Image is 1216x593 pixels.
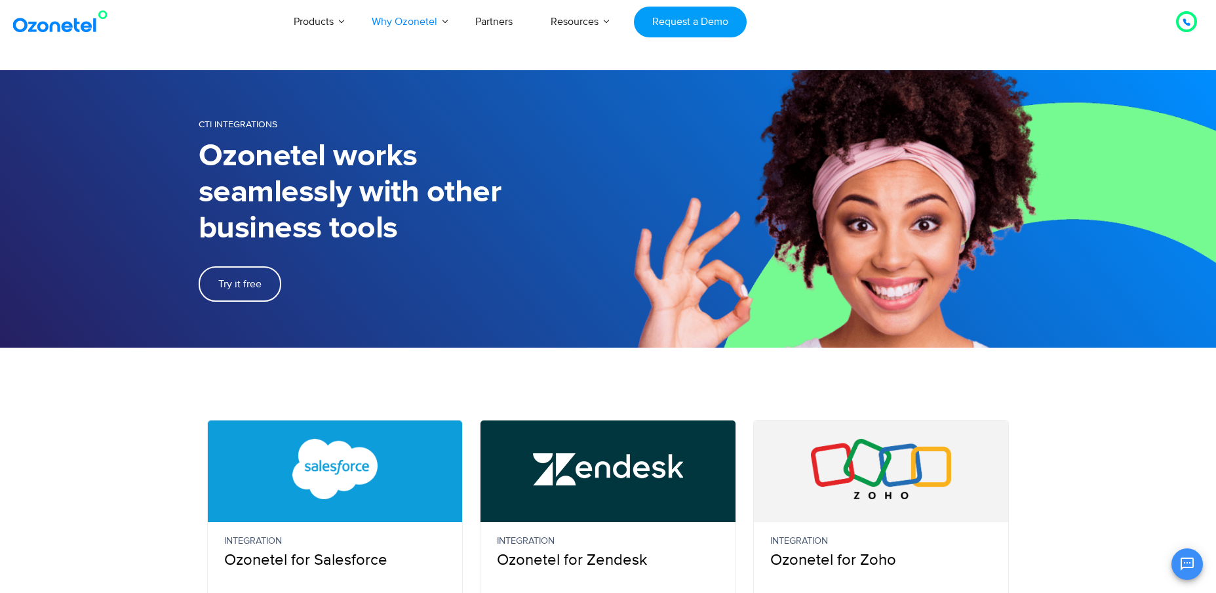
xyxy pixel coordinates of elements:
[497,534,719,548] small: Integration
[533,439,683,499] img: Zendesk Call Center Integration
[199,138,608,247] h1: Ozonetel works seamlessly with other business tools
[199,266,281,302] a: Try it free
[770,534,992,572] p: Ozonetel for Zoho
[634,7,746,37] a: Request a Demo
[497,534,719,572] p: Ozonetel for Zendesk
[260,439,410,499] img: Salesforce CTI Integration with Call Center Software
[199,119,277,130] span: CTI Integrations
[218,279,262,289] span: Try it free
[224,534,446,548] small: Integration
[770,534,992,548] small: Integration
[1171,548,1203,580] button: Open chat
[224,534,446,572] p: Ozonetel for Salesforce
